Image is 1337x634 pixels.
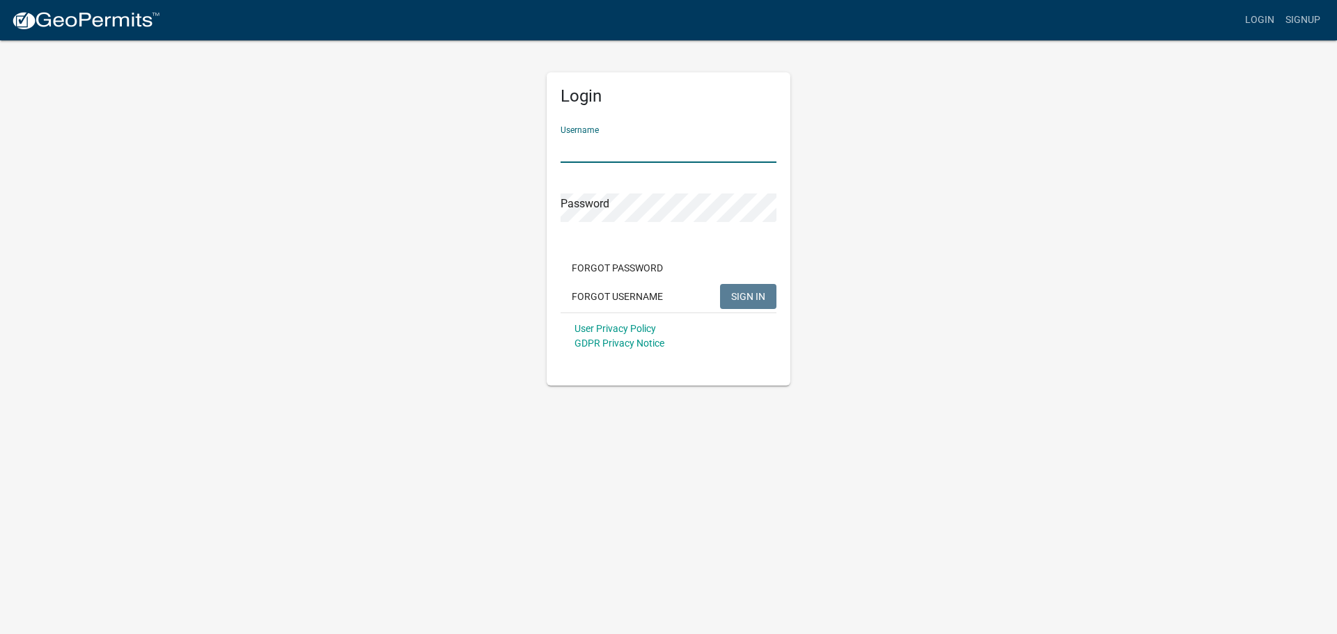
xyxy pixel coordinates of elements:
a: Signup [1280,7,1326,33]
h5: Login [561,86,776,106]
a: Login [1240,7,1280,33]
a: User Privacy Policy [574,323,656,334]
span: SIGN IN [731,290,765,301]
button: Forgot Username [561,284,674,309]
button: SIGN IN [720,284,776,309]
button: Forgot Password [561,255,674,280]
a: GDPR Privacy Notice [574,338,664,349]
